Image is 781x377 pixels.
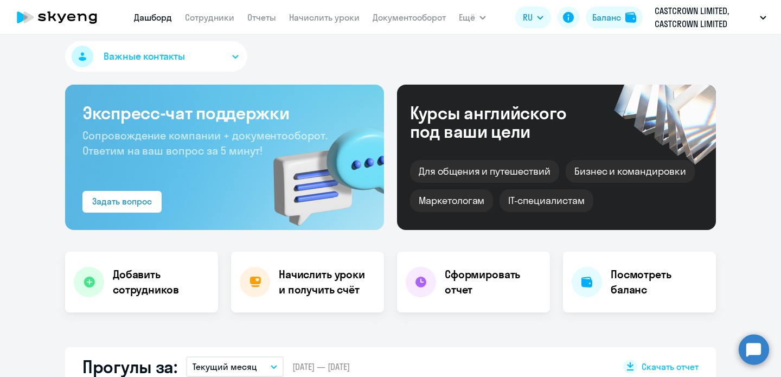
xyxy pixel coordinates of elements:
a: Отчеты [247,12,276,23]
div: Курсы английского под ваши цели [410,104,596,140]
span: RU [523,11,533,24]
a: Начислить уроки [289,12,360,23]
span: Скачать отчет [642,361,699,373]
h4: Посмотреть баланс [611,267,707,297]
button: Текущий месяц [186,356,284,377]
div: Бизнес и командировки [566,160,695,183]
h3: Экспресс-чат поддержки [82,102,367,124]
a: Документооборот [373,12,446,23]
div: Маркетологам [410,189,493,212]
p: CASTCROWN LIMITED, CASTCROWN LIMITED [655,4,756,30]
h4: Добавить сотрудников [113,267,209,297]
button: CASTCROWN LIMITED, CASTCROWN LIMITED [649,4,772,30]
button: RU [515,7,551,28]
button: Балансbalance [586,7,643,28]
div: Задать вопрос [92,195,152,208]
button: Задать вопрос [82,191,162,213]
div: IT-специалистам [500,189,593,212]
img: balance [625,12,636,23]
span: [DATE] — [DATE] [292,361,350,373]
h4: Сформировать отчет [445,267,541,297]
img: bg-img [258,108,384,230]
button: Ещё [459,7,486,28]
div: Баланс [592,11,621,24]
a: Дашборд [134,12,172,23]
span: Важные контакты [104,49,185,63]
p: Текущий месяц [193,360,257,373]
h4: Начислить уроки и получить счёт [279,267,373,297]
button: Важные контакты [65,41,247,72]
span: Ещё [459,11,475,24]
a: Сотрудники [185,12,234,23]
div: Для общения и путешествий [410,160,559,183]
span: Сопровождение компании + документооборот. Ответим на ваш вопрос за 5 минут! [82,129,328,157]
